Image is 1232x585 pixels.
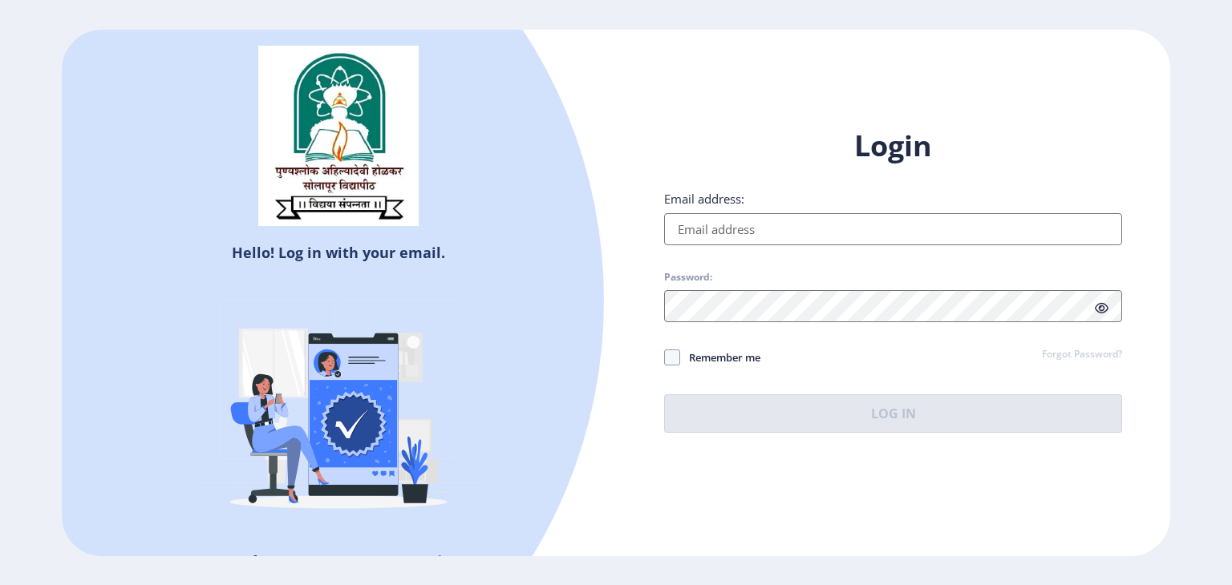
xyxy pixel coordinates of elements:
[664,213,1122,245] input: Email address
[664,271,712,284] label: Password:
[74,549,604,575] h5: Don't have an account?
[198,268,479,549] img: Verified-rafiki.svg
[680,348,760,367] span: Remember me
[1042,348,1122,362] a: Forgot Password?
[664,127,1122,165] h1: Login
[258,46,419,227] img: sulogo.png
[664,191,744,207] label: Email address:
[405,550,478,574] a: Register
[664,394,1122,433] button: Log In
